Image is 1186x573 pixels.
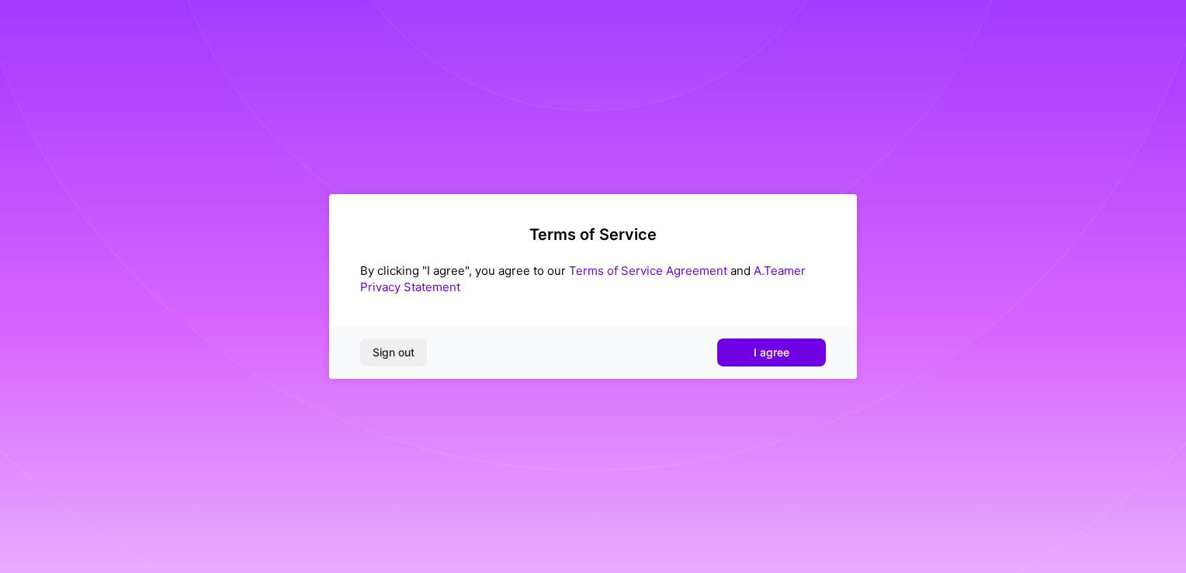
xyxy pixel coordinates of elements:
[373,345,414,360] span: Sign out
[754,345,789,360] span: I agree
[717,339,826,366] button: I agree
[569,263,727,278] a: Terms of Service Agreement
[360,339,427,366] button: Sign out
[360,262,826,295] div: By clicking "I agree", you agree to our and
[360,225,826,244] h2: Terms of Service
